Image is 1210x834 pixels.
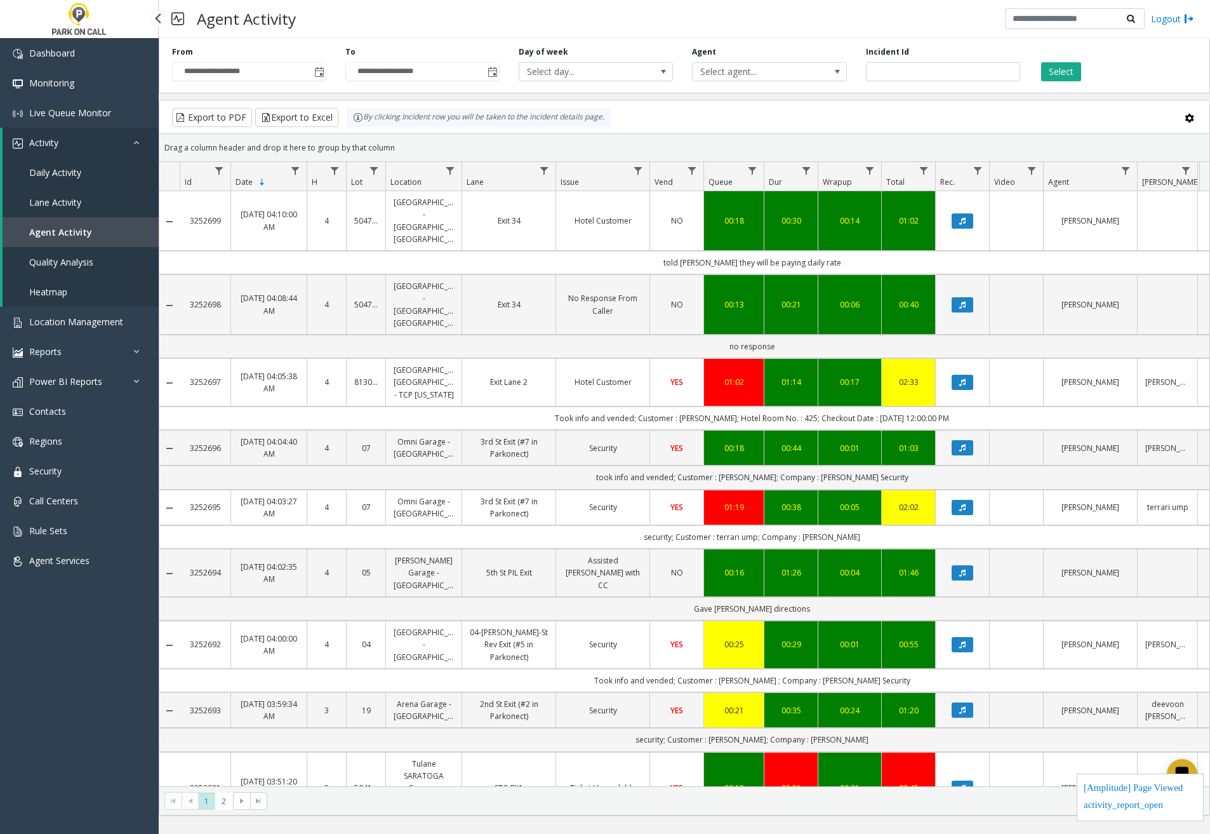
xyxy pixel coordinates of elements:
[1051,638,1129,650] a: [PERSON_NAME]
[159,300,180,311] a: Collapse Details
[29,256,93,268] span: Quality Analysis
[394,364,454,401] a: [GEOGRAPHIC_DATA] [GEOGRAPHIC_DATA] - TCP [US_STATE]
[655,177,673,187] span: Vend
[159,568,180,579] a: Collapse Details
[915,162,933,179] a: Total Filter Menu
[159,503,180,513] a: Collapse Details
[354,782,378,794] a: 504113
[239,633,299,657] a: [DATE] 04:00:00 AM
[185,177,192,187] span: Id
[470,567,548,579] a: 5th St PIL Exit
[772,567,810,579] a: 01:26
[315,501,338,513] a: 4
[772,638,810,650] a: 00:29
[13,407,23,417] img: 'icon'
[772,299,810,311] div: 00:21
[29,47,75,59] span: Dashboard
[712,376,756,388] a: 01:02
[187,376,223,388] a: 3252697
[312,63,326,81] span: Toggle popup
[172,108,252,127] button: Export to PDF
[470,215,548,227] a: Exit 34
[889,638,927,650] a: 00:55
[826,376,874,388] div: 00:17
[940,177,955,187] span: Rec.
[1041,62,1081,81] button: Select
[712,704,756,716] a: 00:21
[3,277,159,307] a: Heatmap
[1051,376,1129,388] a: [PERSON_NAME]
[1142,177,1200,187] span: [PERSON_NAME]
[772,501,810,513] div: 00:38
[889,376,927,388] div: 02:33
[13,497,23,507] img: 'icon'
[187,501,223,513] a: 3252695
[772,376,810,388] a: 01:14
[485,63,499,81] span: Toggle popup
[29,107,111,119] span: Live Queue Monitor
[253,796,263,806] span: Go to the last page
[826,567,874,579] a: 00:04
[354,501,378,513] a: 07
[684,162,701,179] a: Vend Filter Menu
[354,299,378,311] a: 504704
[1145,698,1190,722] a: deevoon [PERSON_NAME]
[519,63,642,81] span: Select day...
[826,704,874,716] div: 00:24
[287,162,304,179] a: Date Filter Menu
[13,347,23,358] img: 'icon'
[470,299,548,311] a: Exit 34
[1048,177,1069,187] span: Agent
[772,782,810,794] a: 02:31
[712,782,756,794] a: 00:13
[708,177,733,187] span: Queue
[187,704,223,716] a: 3252693
[692,46,716,58] label: Agent
[3,217,159,247] a: Agent Activity
[826,501,874,513] a: 00:05
[354,567,378,579] a: 05
[658,442,696,454] a: YES
[1051,299,1129,311] a: [PERSON_NAME]
[29,346,62,358] span: Reports
[564,292,642,316] a: No Response From Caller
[658,501,696,513] a: YES
[442,162,459,179] a: Location Filter Menu
[712,215,756,227] a: 00:18
[29,286,67,298] span: Heatmap
[13,318,23,328] img: 'icon'
[159,640,180,650] a: Collapse Details
[1145,638,1190,650] a: [PERSON_NAME]
[187,215,223,227] a: 3252699
[1184,12,1194,25] img: logout
[347,108,611,127] div: By clicking Incident row you will be taken to the incident details page.
[671,215,683,226] span: NO
[239,561,299,585] a: [DATE] 04:02:35 AM
[187,782,223,794] a: 3252691
[159,217,180,227] a: Collapse Details
[345,46,356,58] label: To
[658,704,696,716] a: YES
[215,793,232,810] span: Page 2
[772,215,810,227] div: 00:30
[826,299,874,311] a: 00:06
[3,158,159,187] a: Daily Activity
[239,370,299,394] a: [DATE] 04:05:38 AM
[315,704,338,716] a: 3
[670,443,683,454] span: YES
[159,784,180,794] a: Collapse Details
[564,638,642,650] a: Security
[366,162,383,179] a: Lot Filter Menu
[889,215,927,227] div: 01:02
[1178,162,1195,179] a: Parker Filter Menu
[658,215,696,227] a: NO
[29,465,62,477] span: Security
[29,166,81,178] span: Daily Activity
[255,108,338,127] button: Export to Excel
[823,177,852,187] span: Wrapup
[670,502,683,513] span: YES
